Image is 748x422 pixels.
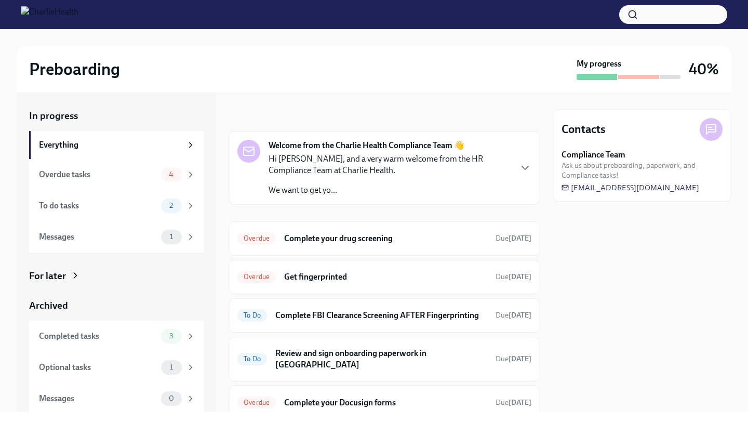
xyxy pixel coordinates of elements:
[237,355,267,363] span: To Do
[237,234,276,242] span: Overdue
[163,394,180,402] span: 0
[237,394,531,411] a: OverdueComplete your Docusign formsDue[DATE]
[275,348,487,371] h6: Review and sign onboarding paperwork in [GEOGRAPHIC_DATA]
[269,140,464,151] strong: Welcome from the Charlie Health Compliance Team 👋
[29,383,204,414] a: Messages0
[237,311,267,319] span: To Do
[21,6,78,23] img: CharlieHealth
[39,200,157,212] div: To do tasks
[284,397,487,408] h6: Complete your Docusign forms
[29,299,204,312] a: Archived
[237,269,531,285] a: OverdueGet fingerprintedDue[DATE]
[275,310,487,321] h6: Complete FBI Clearance Screening AFTER Fingerprinting
[496,272,531,281] span: Due
[39,393,157,404] div: Messages
[562,149,625,161] strong: Compliance Team
[689,60,719,78] h3: 40%
[39,139,182,151] div: Everything
[562,182,699,193] a: [EMAIL_ADDRESS][DOMAIN_NAME]
[509,311,531,320] strong: [DATE]
[39,362,157,373] div: Optional tasks
[496,311,531,320] span: Due
[29,352,204,383] a: Optional tasks1
[562,161,723,180] span: Ask us about preboarding, paperwork, and Compliance tasks!
[284,271,487,283] h6: Get fingerprinted
[29,131,204,159] a: Everything
[29,109,204,123] a: In progress
[284,233,487,244] h6: Complete your drug screening
[509,272,531,281] strong: [DATE]
[164,233,179,241] span: 1
[237,307,531,324] a: To DoComplete FBI Clearance Screening AFTER FingerprintingDue[DATE]
[29,59,120,80] h2: Preboarding
[496,310,531,320] span: August 11th, 2025 09:00
[562,122,606,137] h4: Contacts
[229,109,277,123] div: In progress
[164,363,179,371] span: 1
[496,272,531,282] span: August 8th, 2025 09:00
[509,234,531,243] strong: [DATE]
[163,202,179,209] span: 2
[237,230,531,247] a: OverdueComplete your drug screeningDue[DATE]
[29,159,204,190] a: Overdue tasks4
[163,170,180,178] span: 4
[509,398,531,407] strong: [DATE]
[237,399,276,406] span: Overdue
[237,346,531,373] a: To DoReview and sign onboarding paperwork in [GEOGRAPHIC_DATA]Due[DATE]
[29,269,204,283] a: For later
[237,273,276,281] span: Overdue
[577,58,621,70] strong: My progress
[269,153,511,176] p: Hi [PERSON_NAME], and a very warm welcome from the HR Compliance Team at Charlie Health.
[39,331,157,342] div: Completed tasks
[29,269,66,283] div: For later
[496,354,531,363] span: Due
[496,233,531,243] span: August 8th, 2025 09:00
[29,190,204,221] a: To do tasks2
[163,332,180,340] span: 3
[496,398,531,407] span: Due
[29,221,204,253] a: Messages1
[39,169,157,180] div: Overdue tasks
[39,231,157,243] div: Messages
[509,354,531,363] strong: [DATE]
[496,234,531,243] span: Due
[496,354,531,364] span: August 11th, 2025 09:00
[496,398,531,407] span: August 8th, 2025 09:00
[29,321,204,352] a: Completed tasks3
[269,184,511,196] p: We want to get yo...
